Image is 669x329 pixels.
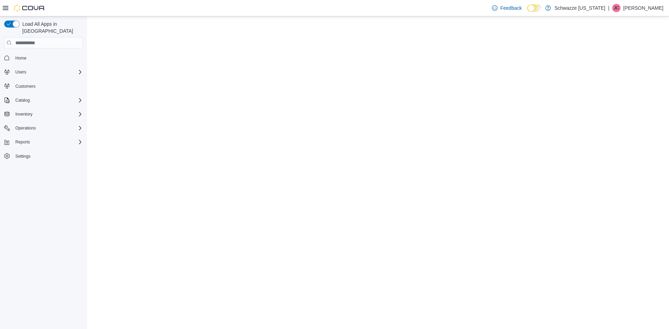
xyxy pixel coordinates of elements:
[1,81,86,91] button: Customers
[13,54,29,62] a: Home
[15,97,30,103] span: Catalog
[554,4,605,12] p: Schwazze [US_STATE]
[1,137,86,147] button: Reports
[15,139,30,145] span: Reports
[13,96,32,104] button: Catalog
[4,50,83,179] nav: Complex example
[13,138,83,146] span: Reports
[13,82,83,91] span: Customers
[1,151,86,161] button: Settings
[527,5,542,12] input: Dark Mode
[1,53,86,63] button: Home
[1,109,86,119] button: Inventory
[612,4,621,12] div: Justin Cleer
[13,68,29,76] button: Users
[13,152,33,160] a: Settings
[13,96,83,104] span: Catalog
[608,4,609,12] p: |
[20,21,83,34] span: Load All Apps in [GEOGRAPHIC_DATA]
[13,138,33,146] button: Reports
[13,124,83,132] span: Operations
[1,67,86,77] button: Users
[13,152,83,160] span: Settings
[15,154,30,159] span: Settings
[13,110,35,118] button: Inventory
[15,55,26,61] span: Home
[15,69,26,75] span: Users
[13,82,38,91] a: Customers
[623,4,663,12] p: [PERSON_NAME]
[489,1,524,15] a: Feedback
[1,123,86,133] button: Operations
[13,68,83,76] span: Users
[14,5,45,11] img: Cova
[13,124,39,132] button: Operations
[500,5,522,11] span: Feedback
[15,84,36,89] span: Customers
[15,111,32,117] span: Inventory
[13,53,83,62] span: Home
[614,4,619,12] span: JC
[15,125,36,131] span: Operations
[13,110,83,118] span: Inventory
[1,95,86,105] button: Catalog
